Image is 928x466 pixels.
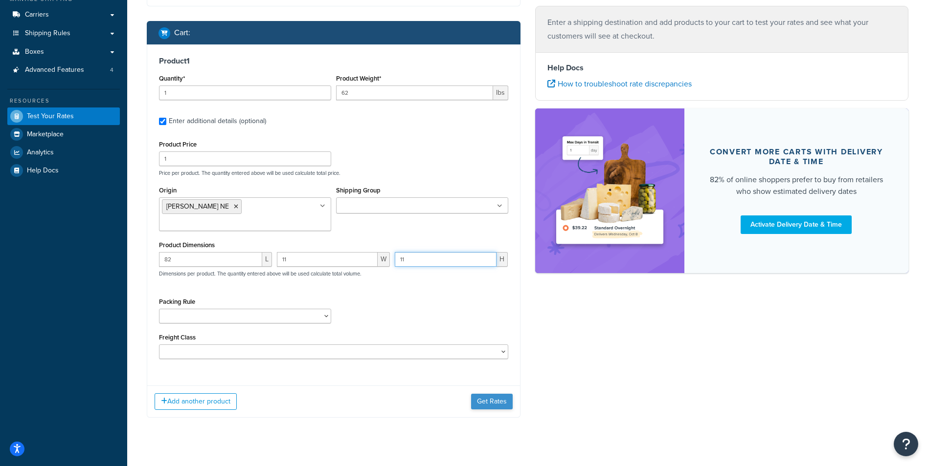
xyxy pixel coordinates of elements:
p: Enter a shipping destination and add products to your cart to test your rates and see what your c... [547,16,897,43]
span: Analytics [27,148,54,157]
button: Get Rates [471,394,513,409]
span: Marketplace [27,130,64,139]
label: Product Price [159,141,197,148]
a: Boxes [7,43,120,61]
div: Enter additional details (optional) [169,114,266,128]
span: lbs [493,85,508,100]
button: Open Resource Center [894,432,918,456]
span: Test Your Rates [27,112,74,121]
span: H [497,252,508,267]
span: Help Docs [27,167,59,175]
span: L [262,252,272,267]
h3: Product 1 [159,56,508,66]
h4: Help Docs [547,62,897,74]
a: Marketplace [7,126,120,143]
span: W [378,252,390,267]
div: 82% of online shoppers prefer to buy from retailers who show estimated delivery dates [708,174,885,197]
div: Convert more carts with delivery date & time [708,147,885,167]
label: Packing Rule [159,298,195,305]
label: Product Weight* [336,75,381,82]
button: Add another product [155,393,237,410]
span: 4 [110,66,113,74]
img: feature-image-ddt-36eae7f7280da8017bfb280eaccd9c446f90b1fe08728e4019434db127062ab4.png [550,123,670,258]
li: Advanced Features [7,61,120,79]
div: Resources [7,97,120,105]
a: Test Your Rates [7,107,120,125]
a: Advanced Features4 [7,61,120,79]
span: Carriers [25,11,49,19]
label: Freight Class [159,334,196,341]
a: How to troubleshoot rate discrepancies [547,78,692,89]
input: 0.00 [336,85,493,100]
a: Analytics [7,144,120,161]
span: Advanced Features [25,66,84,74]
a: Shipping Rules [7,24,120,42]
p: Price per product. The quantity entered above will be used calculate total price. [157,169,511,176]
a: Help Docs [7,162,120,179]
label: Product Dimensions [159,241,215,249]
a: Activate Delivery Date & Time [741,215,852,234]
label: Quantity* [159,75,185,82]
span: Boxes [25,48,44,56]
a: Carriers [7,6,120,24]
h2: Cart : [174,28,190,37]
label: Shipping Group [336,187,381,194]
span: Shipping Rules [25,29,70,38]
span: [PERSON_NAME] NE [166,201,229,212]
p: Dimensions per product. The quantity entered above will be used calculate total volume. [157,270,362,277]
input: 0 [159,85,331,100]
label: Origin [159,187,177,194]
input: Enter additional details (optional) [159,118,166,125]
